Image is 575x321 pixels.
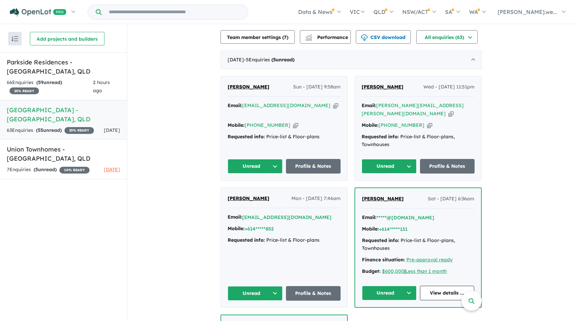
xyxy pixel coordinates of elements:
button: [EMAIL_ADDRESS][DOMAIN_NAME] [242,214,331,221]
button: Team member settings (7) [221,30,295,44]
strong: Requested info: [228,134,265,140]
span: 2 hours ago [93,79,110,94]
strong: Mobile: [228,225,245,232]
div: [DATE] [221,51,482,69]
strong: ( unread) [36,79,62,85]
span: 55 [38,127,43,133]
strong: ( unread) [271,57,294,63]
h5: Union Townhomes - [GEOGRAPHIC_DATA] , QLD [7,145,120,163]
div: Price-list & Floor-plans, Townhouses [362,237,474,253]
span: Sun - [DATE] 9:58am [293,83,341,91]
button: All enquiries (63) [416,30,478,44]
strong: Email: [362,102,376,108]
a: [PERSON_NAME][EMAIL_ADDRESS][PERSON_NAME][DOMAIN_NAME] [362,102,464,117]
button: Copy [427,122,432,129]
a: Pre-approval ready [406,257,453,263]
button: Add projects and builders [30,32,104,45]
span: 59 [38,79,43,85]
span: Sat - [DATE] 6:36am [428,195,474,203]
span: 5 [273,57,276,63]
a: [PERSON_NAME] [228,195,269,203]
span: 25 % READY [64,127,94,134]
div: Price-list & Floor-plans [228,236,341,244]
strong: Requested info: [362,237,399,243]
button: Unread [228,159,283,174]
span: 5 [35,166,38,173]
strong: ( unread) [34,166,57,173]
a: Less than 1 month [405,268,447,274]
div: 66 Enquir ies [7,79,93,95]
strong: Email: [228,102,242,108]
h5: Parkside Residences - [GEOGRAPHIC_DATA] , QLD [7,58,120,76]
strong: ( unread) [36,127,62,133]
span: [PERSON_NAME] [362,196,404,202]
span: [PERSON_NAME].we... [498,8,557,15]
span: [DATE] [104,166,120,173]
button: Unread [362,286,417,300]
a: $600,000 [382,268,404,274]
span: [PERSON_NAME] [228,195,269,201]
strong: Finance situation: [362,257,405,263]
strong: Email: [362,214,377,220]
strong: Requested info: [228,237,265,243]
div: 7 Enquir ies [7,166,90,174]
div: | [362,267,474,276]
strong: Requested info: [362,134,399,140]
a: Profile & Notes [286,286,341,301]
a: Profile & Notes [286,159,341,174]
div: Price-list & Floor-plans [228,133,341,141]
button: Copy [333,102,338,109]
a: [PERSON_NAME] [362,195,404,203]
div: 63 Enquir ies [7,126,94,135]
img: bar-chart.svg [305,36,312,41]
span: [PERSON_NAME] [228,84,269,90]
span: [DATE] [104,127,120,133]
strong: Mobile: [362,226,379,232]
button: Unread [228,286,283,301]
div: Price-list & Floor-plans, Townhouses [362,133,475,149]
span: 7 [284,34,287,40]
button: Performance [300,30,351,44]
button: Copy [293,122,298,129]
span: Wed - [DATE] 11:51pm [423,83,475,91]
span: [PERSON_NAME] [362,84,403,90]
strong: Mobile: [362,122,379,128]
span: Mon - [DATE] 7:46am [291,195,341,203]
span: - 5 Enquir ies [244,57,294,63]
span: 10 % READY [59,167,90,174]
img: line-chart.svg [306,34,312,38]
strong: Budget: [362,268,381,274]
button: Unread [362,159,417,174]
span: 25 % READY [9,87,39,94]
h5: [GEOGRAPHIC_DATA] - [GEOGRAPHIC_DATA] , QLD [7,105,120,124]
button: CSV download [356,30,411,44]
a: [PHONE_NUMBER] [245,122,290,128]
strong: Mobile: [228,122,245,128]
span: Performance [306,34,348,40]
a: [EMAIL_ADDRESS][DOMAIN_NAME] [242,102,330,108]
a: Profile & Notes [420,159,475,174]
img: Openlot PRO Logo White [10,8,66,17]
a: [PHONE_NUMBER] [379,122,424,128]
button: Copy [448,110,454,117]
a: View details ... [420,286,475,300]
img: sort.svg [12,36,18,41]
img: download icon [361,34,368,41]
strong: Email: [228,214,242,220]
a: [PERSON_NAME] [228,83,269,91]
a: [PERSON_NAME] [362,83,403,91]
input: Try estate name, suburb, builder or developer [103,5,247,19]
